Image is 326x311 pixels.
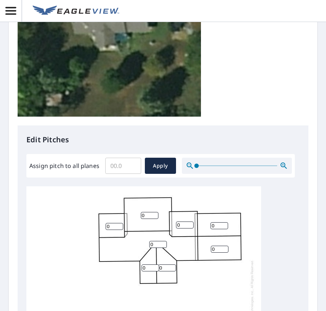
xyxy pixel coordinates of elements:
button: Apply [145,158,176,174]
img: EV Logo [33,6,119,17]
label: Assign pitch to all planes [29,161,99,170]
span: Apply [151,161,170,171]
p: Edit Pitches [26,134,300,145]
a: EV Logo [28,1,124,21]
input: 00.0 [105,155,141,176]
